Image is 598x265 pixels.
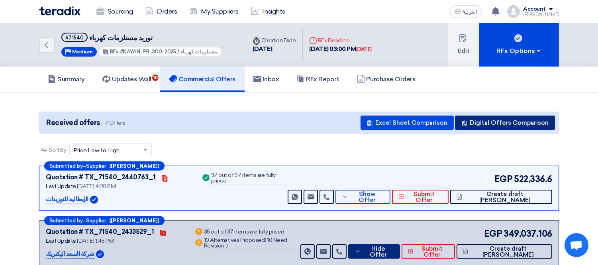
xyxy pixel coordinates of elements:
[74,146,120,155] span: Price Low to High
[464,191,546,203] span: Create draft [PERSON_NAME]
[507,5,520,18] img: profile_test.png
[450,5,482,18] button: العربية
[61,33,222,43] h5: توريد مستلزمات كهرباء
[523,12,559,17] div: [PERSON_NAME]
[49,218,83,223] span: Submitted by
[86,218,106,223] span: Supplier
[89,33,153,42] span: توريد مستلزمات كهرباء
[72,49,93,55] span: Medium
[392,190,449,204] button: Submit Offer
[204,237,287,249] span: 10 Need Revision,
[44,216,165,225] div: –
[363,246,394,258] span: Hide Offer
[455,116,555,130] button: Digital Offers Comparison
[46,173,156,182] div: Quotation # TX_71540_2440763_1
[90,196,98,204] img: Verified Account
[102,75,151,83] h5: Updates Wall
[152,75,159,81] span: 10
[288,67,348,92] a: RFx Report
[48,75,85,83] h5: Summary
[90,3,139,20] a: Sourcing
[46,238,76,244] span: Last Update
[120,49,218,55] span: #KAYAN-PR-300-2025 / مستلزمات كهرباء
[450,190,552,204] button: Create draft [PERSON_NAME]
[448,23,479,67] button: Edit
[44,161,165,171] div: –
[457,244,552,259] button: Create draft [PERSON_NAME]
[309,45,372,54] div: [DATE] 03:00 PM
[348,67,425,92] a: Purchase Orders
[183,3,245,20] a: My Suppliers
[406,191,442,203] span: Submit Offer
[463,9,477,15] span: العربية
[253,75,279,83] h5: Inbox
[211,173,286,185] div: 37 out of 37 items are fully priced
[361,116,454,130] button: Excel Sheet Comparison
[39,67,94,92] a: Summary
[356,45,372,53] div: [DATE]
[86,163,106,169] span: Supplier
[226,242,228,249] span: )
[296,75,339,83] h5: RFx Report
[335,190,390,204] button: Show Offer
[484,227,502,240] span: EGP
[94,67,160,92] a: Updates Wall10
[523,6,546,13] div: Account
[504,227,552,240] span: 349,037.106
[309,36,372,45] div: RFx Deadline
[245,67,288,92] a: Inbox
[494,173,513,186] span: EGP
[514,173,552,186] span: 522,336.6
[497,46,542,56] div: RFx Options
[265,237,266,243] span: (
[204,229,284,236] div: 35 out of 37 items are fully priced
[348,244,400,259] button: Hide Offer
[77,238,114,244] span: [DATE] 1:45 PM
[46,195,88,204] p: الإيطالية للتوريدات
[169,75,236,83] h5: Commercial Offers
[49,146,66,154] span: Sort By
[253,36,296,45] div: Creation Date
[46,227,154,237] div: Quotation # TX_71540_2433529_1
[110,49,119,55] span: RFx
[160,67,245,92] a: Commercial Offers
[479,23,559,67] button: RFx Options
[39,6,80,16] img: Teradix logo
[46,183,76,190] span: Last Update
[139,3,183,20] a: Orders
[65,35,84,40] div: #71540
[565,233,588,257] div: Open chat
[49,163,83,169] span: Submitted by
[402,244,455,259] button: Submit Offer
[96,250,104,258] img: Verified Account
[105,119,125,127] span: 7 Offers
[46,249,94,259] p: شركة السعد اليكتريك
[415,246,449,258] span: Submit Offer
[470,246,546,258] span: Create draft [PERSON_NAME]
[109,218,159,223] b: ([PERSON_NAME])
[350,191,384,203] span: Show Offer
[357,75,416,83] h5: Purchase Orders
[46,118,100,128] span: Received offers
[253,45,296,54] div: [DATE]
[109,163,159,169] b: ([PERSON_NAME])
[77,183,116,190] span: [DATE] 4:20 PM
[245,3,292,20] a: Insights
[204,238,299,249] div: 10 Alternatives Proposed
